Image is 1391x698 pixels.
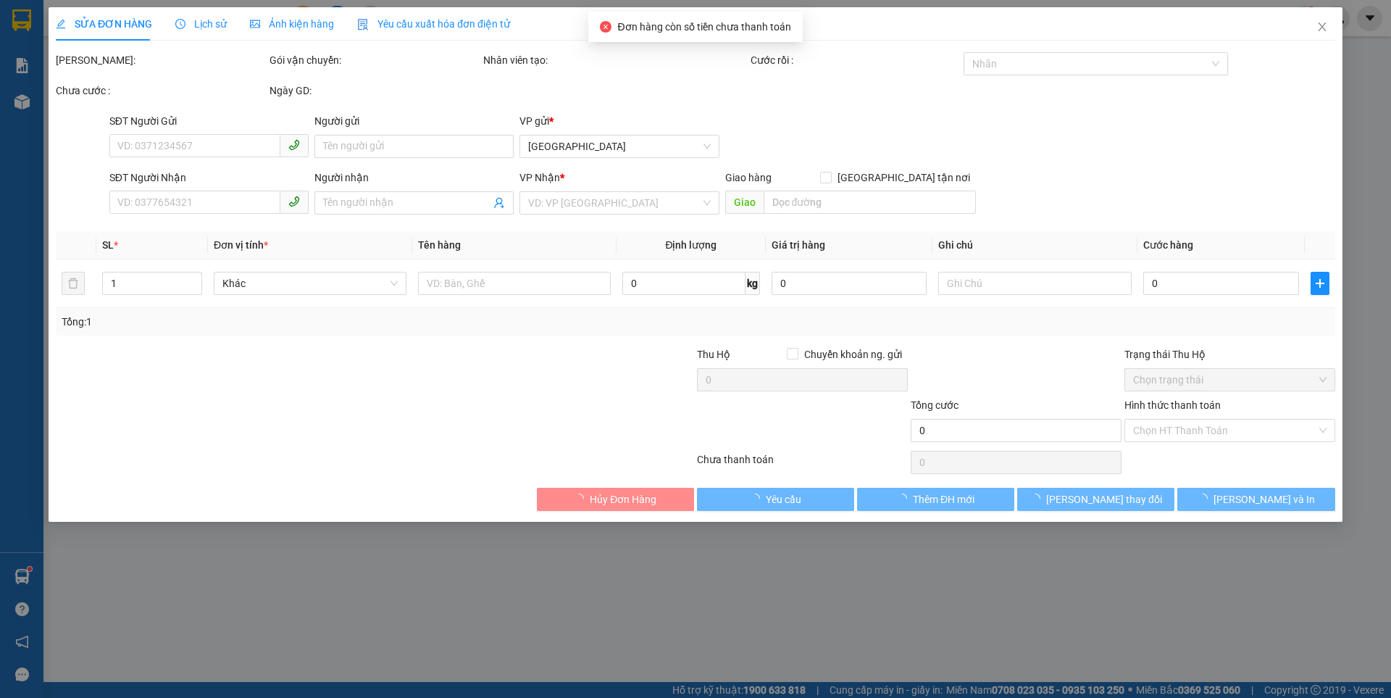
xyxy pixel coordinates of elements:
[214,239,268,251] span: Đơn vị tính
[772,239,825,251] span: Giá trị hàng
[933,231,1137,259] th: Ghi chú
[617,21,790,33] span: Đơn hàng còn số tiền chưa thanh toán
[590,491,656,507] span: Hủy Đơn Hàng
[270,52,480,68] div: Gói vận chuyển:
[1124,346,1335,362] div: Trạng thái Thu Hộ
[725,172,772,183] span: Giao hàng
[574,494,590,504] span: loading
[939,272,1132,295] input: Ghi Chú
[250,18,334,30] span: Ảnh kiện hàng
[56,18,152,30] span: SỬA ĐƠN HÀNG
[222,273,398,294] span: Khác
[175,18,227,30] span: Lịch sử
[418,272,611,295] input: VD: Bàn, Ghế
[418,239,461,251] span: Tên hàng
[766,491,801,507] span: Yêu cầu
[483,52,748,68] div: Nhân viên tạo:
[56,19,66,29] span: edit
[127,24,230,39] span: 21:47:58 [DATE]
[56,83,267,99] div: Chưa cước :
[798,346,908,362] span: Chuyển khoản ng. gửi
[288,139,300,151] span: phone
[109,113,309,129] div: SĐT Người Gửi
[357,18,510,30] span: Yêu cầu xuất hóa đơn điện tử
[1133,369,1327,391] span: Chọn trạng thái
[1030,494,1046,504] span: loading
[54,24,384,55] span: Thời gian : - Nhân viên nhận hàng :
[666,239,717,251] span: Định lượng
[494,197,506,209] span: user-add
[250,19,260,29] span: picture
[913,491,974,507] span: Thêm ĐH mới
[857,488,1014,511] button: Thêm ĐH mới
[1124,399,1221,411] label: Hình thức thanh toán
[600,21,611,33] span: close-circle
[751,52,961,68] div: Cước rồi :
[520,172,561,183] span: VP Nhận
[537,488,694,511] button: Hủy Đơn Hàng
[56,52,267,68] div: [PERSON_NAME]:
[288,196,300,207] span: phone
[750,494,766,504] span: loading
[911,399,958,411] span: Tổng cước
[162,40,276,55] span: [PERSON_NAME]
[1046,491,1162,507] span: [PERSON_NAME] thay đổi
[529,136,711,157] span: ĐẮK LẮK
[62,272,85,295] button: delete
[1178,488,1335,511] button: [PERSON_NAME] và In
[1311,278,1329,289] span: plus
[109,170,309,186] div: SĐT Người Nhận
[1316,21,1328,33] span: close
[1311,272,1329,295] button: plus
[1214,491,1315,507] span: [PERSON_NAME] và In
[832,170,976,186] span: [GEOGRAPHIC_DATA] tận nơi
[520,113,719,129] div: VP gửi
[764,191,976,214] input: Dọc đường
[1302,7,1342,48] button: Close
[1198,494,1214,504] span: loading
[314,113,514,129] div: Người gửi
[725,191,764,214] span: Giao
[314,170,514,186] div: Người nhận
[270,83,480,99] div: Ngày GD:
[102,239,114,251] span: SL
[695,452,909,477] div: Chưa thanh toán
[1017,488,1174,511] button: [PERSON_NAME] thay đổi
[697,349,730,360] span: Thu Hộ
[697,488,854,511] button: Yêu cầu
[897,494,913,504] span: loading
[1143,239,1193,251] span: Cước hàng
[745,272,760,295] span: kg
[357,19,369,30] img: icon
[175,19,185,29] span: clock-circle
[62,314,537,330] div: Tổng: 1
